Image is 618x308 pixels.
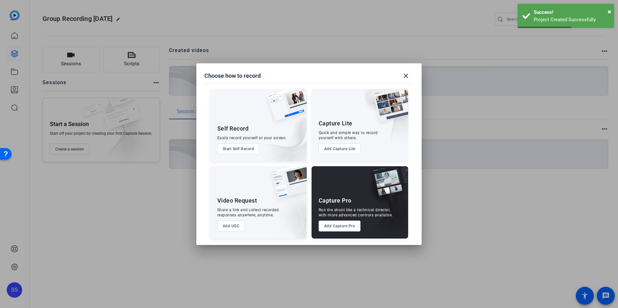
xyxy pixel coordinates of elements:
[217,207,279,218] div: Share a link and collect recorded responses anywhere, anytime.
[534,9,609,16] div: Success!
[319,221,361,231] button: Add Capture Pro
[319,120,352,127] div: Capture Lite
[319,130,378,140] div: Quick and simple way to record yourself with others.
[608,7,611,16] button: Close
[402,72,410,80] mat-icon: close
[319,207,393,218] div: Run the shoot like a technical director, with more advanced controls available.
[366,166,408,205] img: capture-pro.png
[269,186,307,239] img: embarkstudio-ugc-content.png
[262,89,307,128] img: self-record.png
[217,125,249,132] div: Self Record
[217,197,257,204] div: Video Request
[217,143,260,154] button: Start Self Record
[319,197,351,204] div: Capture Pro
[319,143,361,154] button: Add Capture Lite
[608,8,611,15] span: ×
[360,174,408,239] img: embarkstudio-capture-pro.png
[204,72,261,80] h1: Choose how to record
[368,89,408,128] img: capture-lite.png
[217,135,287,140] div: Easily record yourself or your screen.
[267,166,307,205] img: ugc-content.png
[251,103,307,161] img: embarkstudio-self-record.png
[534,16,609,23] div: Project Created Successfully
[217,221,245,231] button: Add UGC
[351,89,408,153] img: embarkstudio-capture-lite.png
